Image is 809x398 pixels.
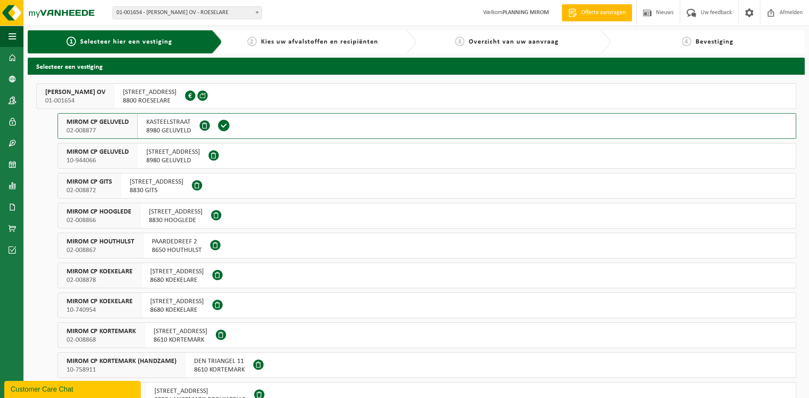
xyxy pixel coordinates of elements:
span: 3 [455,37,464,46]
span: 01-001654 - MIROM ROESELARE OV - ROESELARE [113,7,261,19]
button: [PERSON_NAME] OV 01-001654 [STREET_ADDRESS]8800 ROESELARE [36,83,796,109]
span: MIROM CP HOOGLEDE [67,208,131,216]
span: [STREET_ADDRESS] [130,178,183,186]
span: [STREET_ADDRESS] [123,88,177,97]
span: 02-008877 [67,126,129,135]
span: 8830 HOOGLEDE [149,216,203,225]
span: MIROM CP KORTEMARK (HANDZAME) [67,357,177,366]
button: MIROM CP KOEKELARE 10-740954 [STREET_ADDRESS]8680 KOEKELARE [58,293,796,318]
strong: PLANNING MIROM [502,9,549,16]
span: [STREET_ADDRESS] [150,267,204,276]
span: 02-008868 [67,336,136,344]
span: KASTEELSTRAAT [146,118,191,126]
span: PAARDEDREEF 2 [152,237,202,246]
span: 8680 KOEKELARE [150,276,204,284]
span: MIROM CP KOEKELARE [67,297,133,306]
span: 02-008878 [67,276,133,284]
span: MIROM CP KOEKELARE [67,267,133,276]
span: DEN TRIANGEL 11 [194,357,245,366]
span: [STREET_ADDRESS] [149,208,203,216]
span: 8610 KORTEMARK [194,366,245,374]
span: [STREET_ADDRESS] [154,387,246,395]
span: Kies uw afvalstoffen en recipiënten [261,38,378,45]
span: Offerte aanvragen [579,9,628,17]
span: 02-008867 [67,246,134,255]
button: MIROM CP HOUTHULST 02-008867 PAARDEDREEF 28650 HOUTHULST [58,233,796,258]
button: MIROM CP KOEKELARE 02-008878 [STREET_ADDRESS]8680 KOEKELARE [58,263,796,288]
span: 8650 HOUTHULST [152,246,202,255]
span: 1 [67,37,76,46]
span: Bevestiging [696,38,734,45]
span: 8680 KOEKELARE [150,306,204,314]
span: MIROM CP GELUVELD [67,148,129,156]
button: MIROM CP GELUVELD 10-944066 [STREET_ADDRESS]8980 GELUVELD [58,143,796,169]
span: Overzicht van uw aanvraag [469,38,559,45]
span: MIROM CP KORTEMARK [67,327,136,336]
button: MIROM CP KORTEMARK 02-008868 [STREET_ADDRESS]8610 KORTEMARK [58,322,796,348]
a: Offerte aanvragen [562,4,632,21]
span: Selecteer hier een vestiging [80,38,172,45]
button: MIROM CP GELUVELD 02-008877 KASTEELSTRAAT8980 GELUVELD [58,113,796,139]
span: 2 [247,37,257,46]
button: MIROM CP KORTEMARK (HANDZAME) 10-758911 DEN TRIANGEL 118610 KORTEMARK [58,352,796,378]
span: [PERSON_NAME] OV [45,88,105,97]
iframe: chat widget [4,379,142,398]
span: [STREET_ADDRESS] [150,297,204,306]
span: 8980 GELUVELD [146,126,191,135]
span: MIROM CP GELUVELD [67,118,129,126]
span: 02-008866 [67,216,131,225]
span: 8800 ROESELARE [123,97,177,105]
button: MIROM CP HOOGLEDE 02-008866 [STREET_ADDRESS]8830 HOOGLEDE [58,203,796,228]
span: 10-758911 [67,366,177,374]
span: 8980 GELUVELD [146,156,200,165]
span: [STREET_ADDRESS] [154,327,207,336]
span: 8610 KORTEMARK [154,336,207,344]
span: 01-001654 - MIROM ROESELARE OV - ROESELARE [113,6,262,19]
button: MIROM CP GITS 02-008872 [STREET_ADDRESS]8830 GITS [58,173,796,199]
span: 02-008872 [67,186,112,195]
span: 10-740954 [67,306,133,314]
span: 8830 GITS [130,186,183,195]
span: 10-944066 [67,156,129,165]
span: MIROM CP HOUTHULST [67,237,134,246]
span: 4 [682,37,691,46]
span: MIROM CP GITS [67,178,112,186]
span: 01-001654 [45,97,105,105]
span: [STREET_ADDRESS] [146,148,200,156]
h2: Selecteer een vestiging [28,58,805,74]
